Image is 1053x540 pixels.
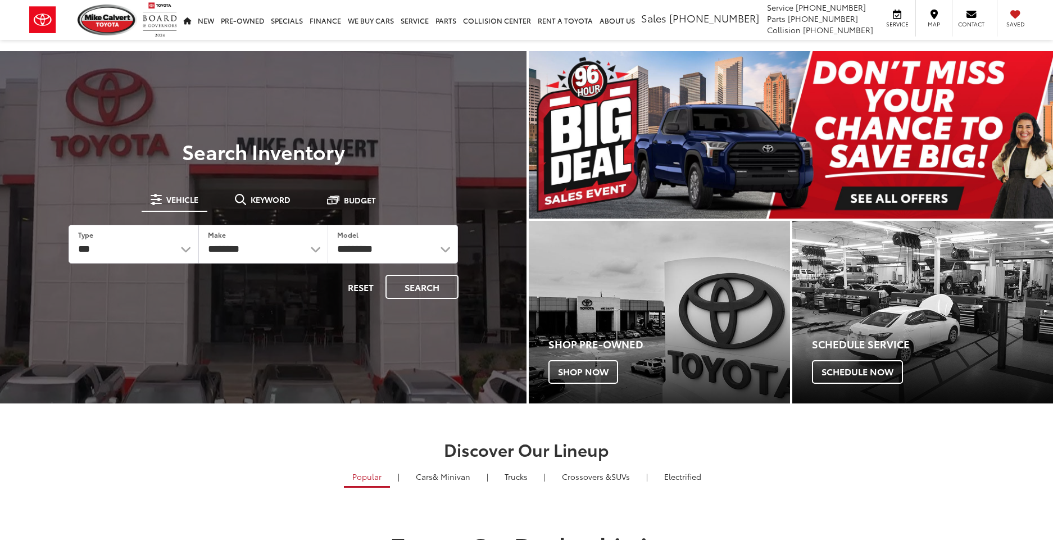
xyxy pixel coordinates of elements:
li: | [484,471,491,482]
label: Make [208,230,226,239]
a: Popular [344,467,390,488]
span: Collision [767,24,801,35]
li: | [643,471,651,482]
span: Contact [958,20,984,28]
span: Schedule Now [812,360,903,384]
span: Saved [1003,20,1028,28]
span: Parts [767,13,786,24]
a: Shop Pre-Owned Shop Now [529,221,790,403]
span: Service [884,20,910,28]
span: Vehicle [166,196,198,203]
a: Electrified [656,467,710,486]
label: Type [78,230,93,239]
li: | [395,471,402,482]
span: [PHONE_NUMBER] [796,2,866,13]
span: & Minivan [433,471,470,482]
a: SUVs [553,467,638,486]
span: Sales [641,11,666,25]
span: Map [922,20,946,28]
h3: Search Inventory [47,140,479,162]
span: [PHONE_NUMBER] [788,13,858,24]
a: Trucks [496,467,536,486]
button: Reset [338,275,383,299]
label: Model [337,230,358,239]
img: Mike Calvert Toyota [78,4,137,35]
section: Carousel section with vehicle pictures - may contain disclaimers. [529,51,1053,219]
span: [PHONE_NUMBER] [669,11,759,25]
h2: Discover Our Lineup [130,440,923,459]
a: Cars [407,467,479,486]
span: Shop Now [548,360,618,384]
div: carousel slide number 1 of 1 [529,51,1053,219]
span: Keyword [251,196,291,203]
span: Service [767,2,793,13]
span: [PHONE_NUMBER] [803,24,873,35]
span: Crossovers & [562,471,611,482]
span: Budget [344,196,376,204]
button: Search [385,275,459,299]
div: Toyota [529,221,790,403]
img: Big Deal Sales Event [529,51,1053,219]
h4: Shop Pre-Owned [548,339,790,350]
li: | [541,471,548,482]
